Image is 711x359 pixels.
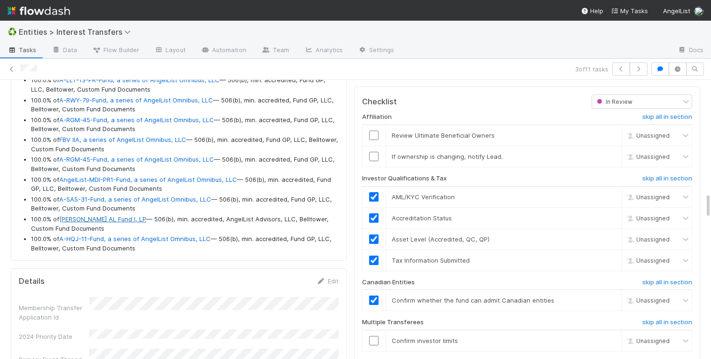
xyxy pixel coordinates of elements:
[642,175,692,186] a: skip all in section
[392,132,495,139] span: Review Ultimate Beneficial Owners
[316,277,339,285] a: Edit
[694,7,703,16] img: avatar_abca0ba5-4208-44dd-8897-90682736f166.png
[193,43,254,58] a: Automation
[59,156,214,163] a: A-RGM-45-Fund, a series of AngelList Omnibus, LLC
[85,43,147,58] a: Flow Builder
[31,96,339,114] li: 100.0% of — 506(b), min. accredited, Fund GP, LLC, Belltower, Custom Fund Documents
[392,214,452,222] span: Accreditation Status
[31,195,339,213] li: 100.0% of — 506(b), min. accredited, Fund GP, LLC, Belltower, Custom Fund Documents
[59,215,146,223] a: [PERSON_NAME] AL Fund I, LP
[19,27,135,37] span: Entities > Interest Transfers
[19,277,45,286] h5: Details
[642,319,692,326] h6: skip all in section
[392,235,490,243] span: Asset Level (Accredited, QC, QP)
[31,116,339,134] li: 100.0% of — 506(b), min. accredited, Fund GP, LLC, Belltower, Custom Fund Documents
[92,45,139,55] span: Flow Builder
[59,116,214,124] a: A-RGM-45-Fund, a series of AngelList Omnibus, LLC
[59,136,186,143] a: FBV IIA, a series of AngelList Omnibus, LLC
[625,132,670,139] span: Unassigned
[362,279,415,286] h6: Canadian Entities
[663,7,690,15] span: AngelList
[625,235,670,242] span: Unassigned
[59,176,237,183] a: AngelList-MDI-PR1-Fund, a series of AngelList Omnibus, LLC
[254,43,297,58] a: Team
[611,7,648,15] span: My Tasks
[392,257,470,264] span: Tax Information Submitted
[625,153,670,160] span: Unassigned
[31,135,339,154] li: 100.0% of — 506(b), min. accredited, Fund GP, LLC, Belltower, Custom Fund Documents
[595,98,632,105] span: In Review
[575,64,608,74] span: 3 of 11 tasks
[44,43,85,58] a: Data
[350,43,402,58] a: Settings
[19,332,89,341] div: 2024 Priority Date
[625,297,670,304] span: Unassigned
[670,43,711,58] a: Docs
[59,195,211,203] a: A-SAS-31-Fund, a series of AngelList Omnibus, LLC
[392,153,503,160] span: If ownership is changing, notify Lead.
[625,193,670,200] span: Unassigned
[581,6,603,16] div: Help
[8,3,70,19] img: logo-inverted-e16ddd16eac7371096b0.svg
[642,279,692,286] h6: skip all in section
[31,175,339,194] li: 100.0% of — 506(b), min. accredited, Fund GP, LLC, Belltower, Custom Fund Documents
[611,6,648,16] a: My Tasks
[642,279,692,290] a: skip all in section
[362,97,397,107] h5: Checklist
[59,76,220,84] a: A-LLT-13-PR-Fund, a series of AngelList Omnibus, LLC
[392,337,458,344] span: Confirm investor limits
[31,215,339,233] li: 100.0% of — 506(b), min. accredited, AngelList Advisors, LLC, Belltower, Custom Fund Documents
[642,319,692,330] a: skip all in section
[297,43,350,58] a: Analytics
[625,257,670,264] span: Unassigned
[31,76,339,94] li: 100.0% of — 506(b), min. accredited, Fund GP, LLC, Belltower, Custom Fund Documents
[147,43,193,58] a: Layout
[59,96,213,104] a: A-RWY-79-Fund, a series of AngelList Omnibus, LLC
[625,214,670,221] span: Unassigned
[31,234,339,253] li: 100.0% of — 506(b), min. accredited, Fund GP, LLC, Belltower, Custom Fund Documents
[642,175,692,182] h6: skip all in section
[625,337,670,344] span: Unassigned
[642,113,692,121] h6: skip all in section
[362,175,447,182] h6: Investor Qualifications & Tax
[642,113,692,125] a: skip all in section
[19,303,89,322] div: Membership Transfer Application Id
[8,28,17,36] span: ♻️
[392,297,554,304] span: Confirm whether the fund can admit Canadian entities
[31,155,339,173] li: 100.0% of — 506(b), min. accredited, Fund GP, LLC, Belltower, Custom Fund Documents
[59,235,211,242] a: A-HQJ-11-Fund, a series of AngelList Omnibus, LLC
[8,45,37,55] span: Tasks
[392,193,455,201] span: AML/KYC Verification
[362,319,424,326] h6: Multiple Transferees
[362,113,392,121] h6: Affiliation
